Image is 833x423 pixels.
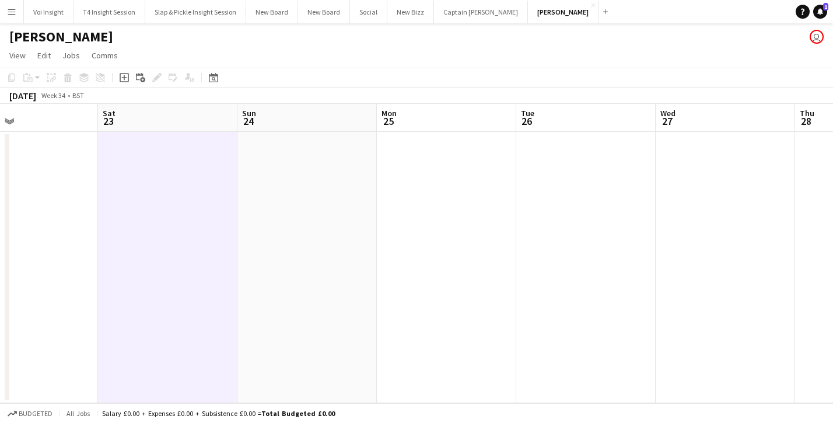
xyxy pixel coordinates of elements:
[102,409,335,418] div: Salary £0.00 + Expenses £0.00 + Subsistence £0.00 =
[387,1,434,23] button: New Bizz
[823,3,828,11] span: 1
[813,5,827,19] a: 1
[298,1,350,23] button: New Board
[261,409,335,418] span: Total Budgeted £0.00
[659,114,675,128] span: 27
[101,114,116,128] span: 23
[380,114,397,128] span: 25
[92,50,118,61] span: Comms
[246,1,298,23] button: New Board
[145,1,246,23] button: Slap & Pickle Insight Session
[350,1,387,23] button: Social
[5,48,30,63] a: View
[62,50,80,61] span: Jobs
[528,1,598,23] button: [PERSON_NAME]
[19,410,52,418] span: Budgeted
[9,90,36,102] div: [DATE]
[798,114,814,128] span: 28
[38,91,68,100] span: Week 34
[242,108,256,118] span: Sun
[9,50,26,61] span: View
[87,48,123,63] a: Comms
[240,114,256,128] span: 24
[64,409,92,418] span: All jobs
[800,108,814,118] span: Thu
[810,30,824,44] app-user-avatar: India Wood
[72,91,84,100] div: BST
[519,114,534,128] span: 26
[434,1,528,23] button: Captain [PERSON_NAME]
[6,407,54,420] button: Budgeted
[37,50,51,61] span: Edit
[9,28,113,46] h1: [PERSON_NAME]
[24,1,73,23] button: Voi Insight
[660,108,675,118] span: Wed
[33,48,55,63] a: Edit
[381,108,397,118] span: Mon
[103,108,116,118] span: Sat
[521,108,534,118] span: Tue
[73,1,145,23] button: T4 Insight Session
[58,48,85,63] a: Jobs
